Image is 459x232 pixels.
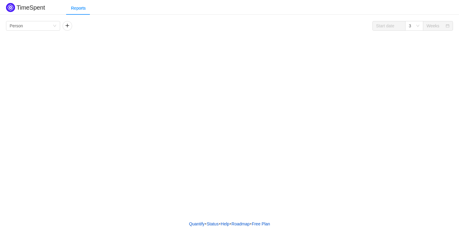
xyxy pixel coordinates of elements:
[416,24,420,28] i: icon: down
[252,219,271,228] button: Free Plan
[372,21,405,31] input: Start date
[10,21,23,30] div: Person
[220,219,230,228] a: Help
[446,24,449,28] i: icon: calendar
[230,221,231,226] span: •
[231,219,250,228] a: Roadmap
[66,2,90,15] div: Reports
[63,21,72,31] button: icon: plus
[207,219,219,228] a: Status
[427,21,439,30] div: Weeks
[205,221,207,226] span: •
[189,219,205,228] a: Quantify
[250,221,252,226] span: •
[17,4,45,11] h2: TimeSpent
[409,21,411,30] div: 3
[219,221,220,226] span: •
[6,3,15,12] img: Quantify logo
[53,24,57,28] i: icon: down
